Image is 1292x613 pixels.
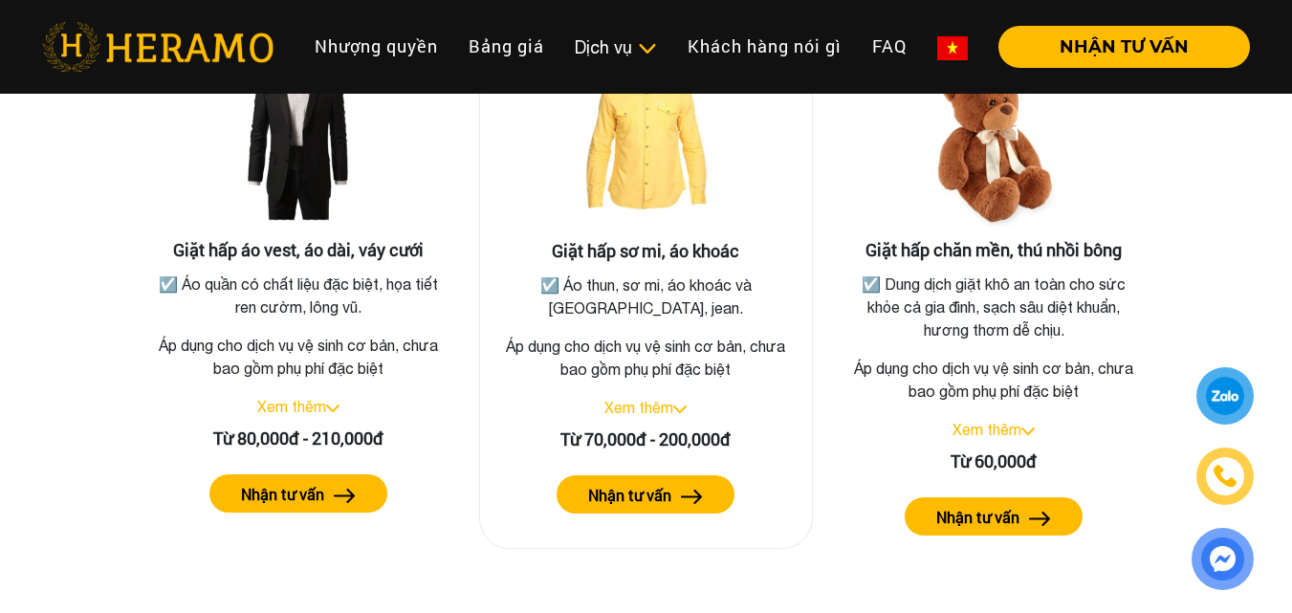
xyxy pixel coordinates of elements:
[557,475,734,514] button: Nhận tư vấn
[209,474,387,513] button: Nhận tư vấn
[842,357,1146,403] p: Áp dụng cho dịch vụ vệ sinh cơ bản, chưa bao gồm phụ phí đặc biệt
[326,405,339,412] img: arrow_down.svg
[299,26,453,67] a: Nhượng quyền
[146,474,450,513] a: Nhận tư vấn arrow
[146,240,450,261] h3: Giặt hấp áo vest, áo dài, váy cưới
[550,50,741,241] img: Giặt hấp sơ mi, áo khoác
[898,49,1089,240] img: Giặt hấp chăn mền, thú nhồi bông
[453,26,559,67] a: Bảng giá
[637,39,657,58] img: subToggleIcon
[1199,450,1251,502] a: phone-icon
[983,38,1250,55] a: NHẬN TƯ VẤN
[857,26,922,67] a: FAQ
[842,497,1146,536] a: Nhận tư vấn arrow
[1021,427,1035,435] img: arrow_down.svg
[905,497,1083,536] button: Nhận tư vấn
[1215,466,1237,487] img: phone-icon
[937,36,968,60] img: vn-flag.png
[604,399,673,416] a: Xem thêm
[499,274,794,319] p: ☑️ Áo thun, sơ mi, áo khoác và [GEOGRAPHIC_DATA], jean.
[588,484,671,507] label: Nhận tư vấn
[146,426,450,451] div: Từ 80,000đ - 210,000đ
[203,49,394,240] img: Giặt hấp áo vest, áo dài, váy cưới
[953,421,1021,438] a: Xem thêm
[241,483,324,506] label: Nhận tư vấn
[845,273,1142,341] p: ☑️ Dung dịch giặt khô an toàn cho sức khỏe cả gia đình, sạch sâu diệt khuẩn, hương thơm dễ chịu.
[998,26,1250,68] button: NHẬN TƯ VẤN
[150,273,447,318] p: ☑️ Áo quần có chất liệu đặc biệt, họa tiết ren cườm, lông vũ.
[936,506,1019,529] label: Nhận tư vấn
[842,449,1146,474] div: Từ 60,000đ
[1029,512,1051,526] img: arrow
[257,398,326,415] a: Xem thêm
[334,489,356,503] img: arrow
[495,335,798,381] p: Áp dụng cho dịch vụ vệ sinh cơ bản, chưa bao gồm phụ phí đặc biệt
[42,22,274,72] img: heramo-logo.png
[673,405,687,413] img: arrow_down.svg
[575,34,657,60] div: Dịch vụ
[842,240,1146,261] h3: Giặt hấp chăn mền, thú nhồi bông
[495,427,798,452] div: Từ 70,000đ - 200,000đ
[146,334,450,380] p: Áp dụng cho dịch vụ vệ sinh cơ bản, chưa bao gồm phụ phí đặc biệt
[672,26,857,67] a: Khách hàng nói gì
[495,241,798,262] h3: Giặt hấp sơ mi, áo khoác
[681,490,703,504] img: arrow
[495,475,798,514] a: Nhận tư vấn arrow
